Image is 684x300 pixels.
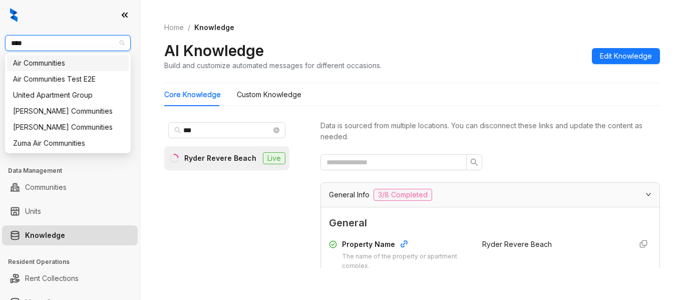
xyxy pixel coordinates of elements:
div: United Apartment Group [7,87,129,103]
div: [PERSON_NAME] Communities [13,122,123,133]
button: Edit Knowledge [592,48,660,64]
span: search [470,158,478,166]
h2: AI Knowledge [164,41,264,60]
div: General Info3/8 Completed [321,183,659,207]
span: General Info [329,189,370,200]
a: Rent Collections [25,268,79,288]
h3: Resident Operations [8,257,140,266]
span: 3/8 Completed [374,189,432,201]
span: Ryder Revere Beach [482,240,552,248]
div: Villa Serena Communities [7,103,129,119]
span: expanded [645,191,651,197]
li: Rent Collections [2,268,138,288]
li: Knowledge [2,225,138,245]
li: Leads [2,67,138,87]
a: Knowledge [25,225,65,245]
div: [PERSON_NAME] Communities [13,106,123,117]
li: Collections [2,134,138,154]
li: Units [2,201,138,221]
div: Ryder Revere Beach [184,153,256,164]
div: Air Communities [13,58,123,69]
div: United Apartment Group [13,90,123,101]
li: / [188,22,190,33]
a: Communities [25,177,67,197]
div: Core Knowledge [164,89,221,100]
h3: Data Management [8,166,140,175]
div: Property Name [342,239,470,252]
span: General [329,215,651,231]
a: Units [25,201,41,221]
span: Edit Knowledge [600,51,652,62]
div: Air Communities Test E2E [13,74,123,85]
div: Air Communities [7,55,129,71]
li: Leasing [2,110,138,130]
span: Live [263,152,285,164]
div: Build and customize automated messages for different occasions. [164,60,382,71]
div: Data is sourced from multiple locations. You can disconnect these links and update the content as... [320,120,660,142]
span: Knowledge [194,23,234,32]
a: Home [162,22,186,33]
div: Zuma Air Communities [13,138,123,149]
div: The name of the property or apartment complex. [342,252,470,271]
span: search [174,127,181,134]
span: close-circle [273,127,279,133]
div: Villa Serena Communities [7,119,129,135]
div: Air Communities Test E2E [7,71,129,87]
div: Custom Knowledge [237,89,301,100]
img: logo [10,8,18,22]
li: Communities [2,177,138,197]
div: Zuma Air Communities [7,135,129,151]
